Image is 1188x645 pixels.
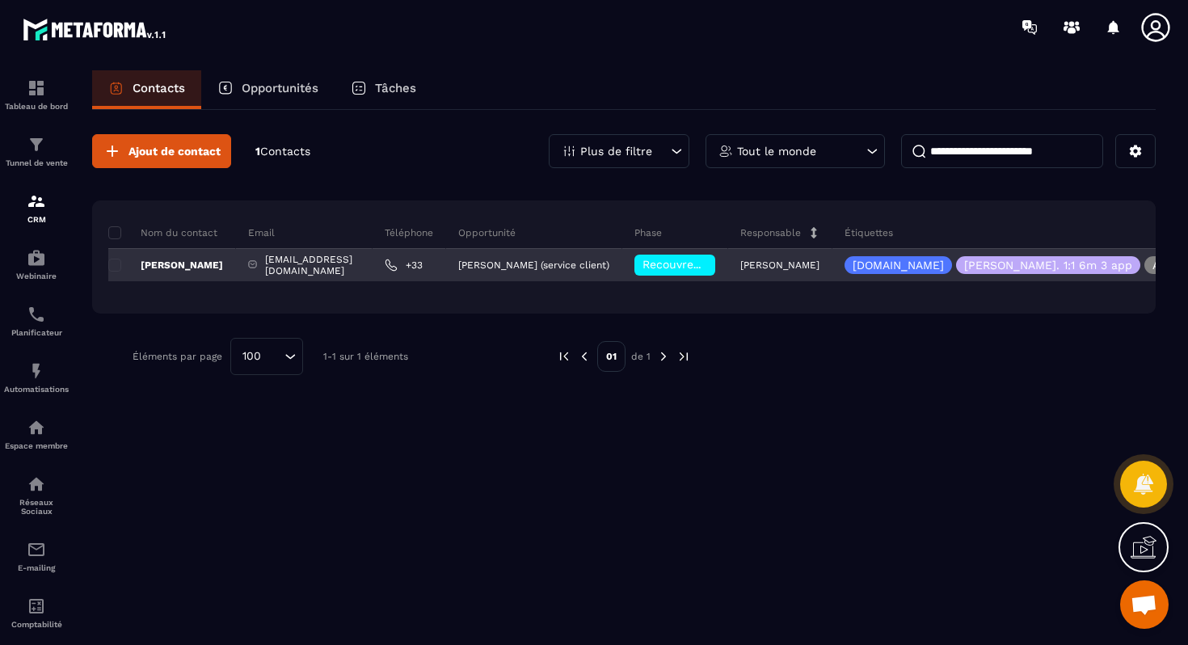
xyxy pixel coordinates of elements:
p: Éléments par page [133,351,222,362]
p: Opportunités [242,81,318,95]
a: automationsautomationsAutomatisations [4,349,69,406]
button: Ajout de contact [92,134,231,168]
a: social-networksocial-networkRéseaux Sociaux [4,462,69,528]
p: Automatisations [4,385,69,394]
p: Phase [634,226,662,239]
p: Nom du contact [108,226,217,239]
span: Recouvrement [642,258,722,271]
img: formation [27,135,46,154]
p: E-mailing [4,563,69,572]
a: automationsautomationsWebinaire [4,236,69,293]
a: formationformationTunnel de vente [4,123,69,179]
a: accountantaccountantComptabilité [4,584,69,641]
img: formation [27,192,46,211]
p: Planificateur [4,328,69,337]
p: [PERSON_NAME] (service client) [458,259,609,271]
p: Responsable [740,226,801,239]
img: logo [23,15,168,44]
span: 100 [237,348,267,365]
img: formation [27,78,46,98]
a: Opportunités [201,70,335,109]
p: Espace membre [4,441,69,450]
p: Opportunité [458,226,516,239]
img: accountant [27,597,46,616]
a: formationformationTableau de bord [4,66,69,123]
p: Webinaire [4,272,69,280]
a: Tâches [335,70,432,109]
img: social-network [27,474,46,494]
a: emailemailE-mailing [4,528,69,584]
p: Tâches [375,81,416,95]
a: formationformationCRM [4,179,69,236]
img: scheduler [27,305,46,324]
p: [PERSON_NAME] [740,259,819,271]
p: 1 [255,144,310,159]
input: Search for option [267,348,280,365]
p: [PERSON_NAME]. 1:1 6m 3 app [964,259,1132,271]
a: automationsautomationsEspace membre [4,406,69,462]
p: 01 [597,341,626,372]
img: prev [557,349,571,364]
p: Tout le monde [737,145,816,157]
p: Email [248,226,275,239]
a: +33 [385,259,423,272]
p: [DOMAIN_NAME] [853,259,944,271]
div: Search for option [230,338,303,375]
a: schedulerschedulerPlanificateur [4,293,69,349]
img: email [27,540,46,559]
p: Étiquettes [845,226,893,239]
a: Contacts [92,70,201,109]
img: automations [27,248,46,268]
img: automations [27,418,46,437]
p: [PERSON_NAME] [108,259,223,272]
span: Ajout de contact [128,143,221,159]
img: next [656,349,671,364]
p: Réseaux Sociaux [4,498,69,516]
a: Ouvrir le chat [1120,580,1169,629]
img: next [676,349,691,364]
img: automations [27,361,46,381]
p: CRM [4,215,69,224]
img: prev [577,349,592,364]
p: Tunnel de vente [4,158,69,167]
p: Téléphone [385,226,433,239]
p: Comptabilité [4,620,69,629]
p: Contacts [133,81,185,95]
p: 1-1 sur 1 éléments [323,351,408,362]
p: Plus de filtre [580,145,652,157]
p: Tableau de bord [4,102,69,111]
p: de 1 [631,350,651,363]
span: Contacts [260,145,310,158]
